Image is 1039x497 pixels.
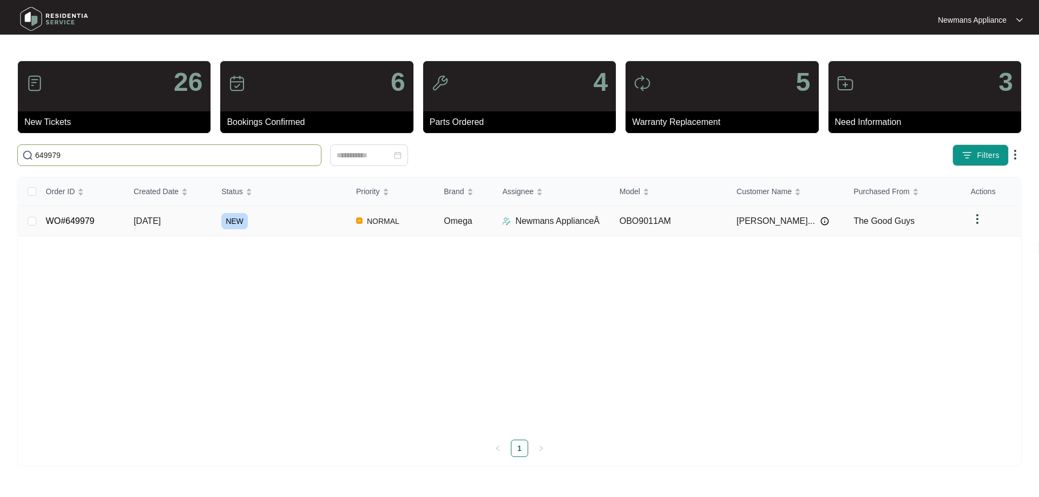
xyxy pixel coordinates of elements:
th: Priority [347,177,435,206]
img: Vercel Logo [356,217,363,224]
img: icon [228,75,246,92]
span: Purchased From [853,185,909,197]
th: Status [213,177,347,206]
img: icon [431,75,449,92]
span: right [538,445,544,452]
a: WO#649979 [46,216,95,226]
p: Newmans ApplianceÂ [515,215,600,228]
th: Purchased From [845,177,962,206]
th: Brand [435,177,494,206]
img: icon [837,75,854,92]
th: Created Date [125,177,213,206]
p: 5 [796,69,811,95]
span: Model [620,185,640,197]
input: Search by Order Id, Assignee Name, Customer Name, Brand and Model [35,149,317,161]
span: Priority [356,185,380,197]
a: 1 [511,440,528,456]
p: Newmans Appliance [938,15,1007,25]
img: Assigner Icon [502,217,511,226]
span: Omega [444,216,472,226]
span: Filters [977,150,999,161]
img: filter icon [962,150,972,161]
p: Need Information [835,116,1021,129]
button: filter iconFilters [952,144,1009,166]
span: Order ID [46,185,75,197]
button: left [489,440,507,457]
th: Order ID [37,177,125,206]
img: dropdown arrow [971,213,984,226]
p: 6 [391,69,405,95]
span: Brand [444,185,464,197]
span: [PERSON_NAME]... [736,215,815,228]
p: 3 [998,69,1013,95]
p: New Tickets [24,116,211,129]
td: OBO9011AM [611,206,728,236]
img: icon [634,75,651,92]
th: Model [611,177,728,206]
p: Bookings Confirmed [227,116,413,129]
img: dropdown arrow [1016,17,1023,23]
th: Actions [962,177,1021,206]
li: Previous Page [489,440,507,457]
p: Warranty Replacement [632,116,818,129]
span: Customer Name [736,185,792,197]
img: search-icon [22,150,33,161]
th: Customer Name [728,177,845,206]
li: Next Page [532,440,550,457]
span: [DATE] [134,216,161,226]
span: NEW [221,213,248,229]
p: Parts Ordered [430,116,616,129]
span: NORMAL [363,215,404,228]
img: dropdown arrow [1009,148,1022,161]
img: Info icon [820,217,829,226]
span: left [495,445,501,452]
img: icon [26,75,43,92]
button: right [532,440,550,457]
img: residentia service logo [16,3,92,35]
span: Status [221,185,243,197]
p: 26 [174,69,202,95]
span: Assignee [502,185,534,197]
th: Assignee [494,177,610,206]
p: 4 [593,69,608,95]
span: The Good Guys [853,216,915,226]
span: Created Date [134,185,179,197]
